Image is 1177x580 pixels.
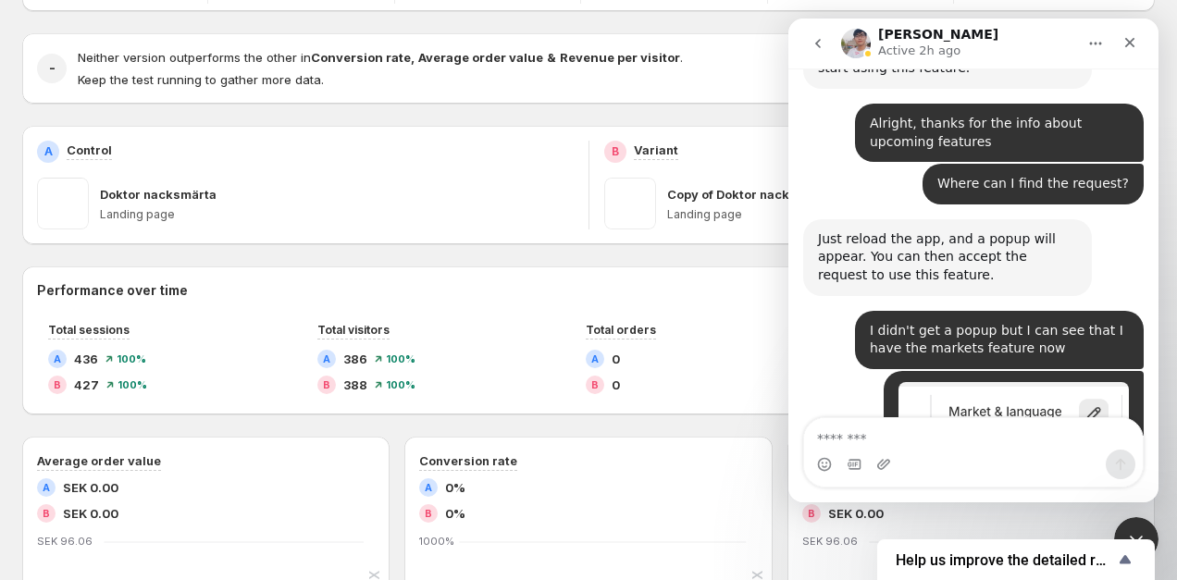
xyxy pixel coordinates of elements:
[591,353,599,364] h2: A
[63,478,118,497] span: SEK 0.00
[802,535,858,548] text: SEK 96.06
[425,482,432,493] h2: A
[44,144,53,159] h2: A
[43,508,50,519] h2: B
[43,482,50,493] h2: A
[612,144,619,159] h2: B
[612,376,620,394] span: 0
[37,535,93,548] text: SEK 96.06
[54,379,61,390] h2: B
[37,451,161,470] h3: Average order value
[37,178,89,229] img: Doktor nacksmärta
[1114,517,1158,561] iframe: Intercom live chat
[78,50,683,65] span: Neither version outperforms the other in .
[808,508,815,519] h2: B
[323,353,330,364] h2: A
[418,50,543,65] strong: Average order value
[117,353,146,364] span: 100 %
[74,376,99,394] span: 427
[16,400,354,431] textarea: Message…
[445,478,465,497] span: 0%
[88,438,103,453] button: Upload attachment
[49,59,56,78] h2: -
[634,141,678,159] p: Variant
[100,207,574,222] p: Landing page
[386,353,415,364] span: 100 %
[58,438,73,453] button: Gif picker
[419,451,517,470] h3: Conversion rate
[667,185,833,204] p: Copy of Doktor nacksmärta
[604,178,656,229] img: Copy of Doktor nacksmärta
[37,281,1140,300] h2: Performance over time
[29,438,43,453] button: Emoji picker
[667,207,1141,222] p: Landing page
[411,50,415,65] strong: ,
[612,350,620,368] span: 0
[560,50,680,65] strong: Revenue per visitor
[54,353,61,364] h2: A
[78,72,324,87] span: Keep the test running to gather more data.
[425,508,432,519] h2: B
[317,323,390,337] span: Total visitors
[311,50,411,65] strong: Conversion rate
[419,535,454,548] text: 1000%
[323,379,330,390] h2: B
[788,19,1158,502] iframe: Intercom live chat
[343,350,367,368] span: 386
[67,141,112,159] p: Control
[591,379,599,390] h2: B
[317,431,347,461] button: Send a message…
[63,504,118,523] span: SEK 0.00
[445,504,465,523] span: 0%
[100,185,217,204] p: Doktor nacksmärta
[343,376,367,394] span: 388
[896,549,1136,571] button: Show survey - Help us improve the detailed report for A/B campaigns
[828,504,884,523] span: SEK 0.00
[896,551,1114,569] span: Help us improve the detailed report for A/B campaigns
[547,50,556,65] strong: &
[586,323,656,337] span: Total orders
[386,379,415,390] span: 100 %
[74,350,98,368] span: 436
[118,379,147,390] span: 100 %
[48,323,130,337] span: Total sessions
